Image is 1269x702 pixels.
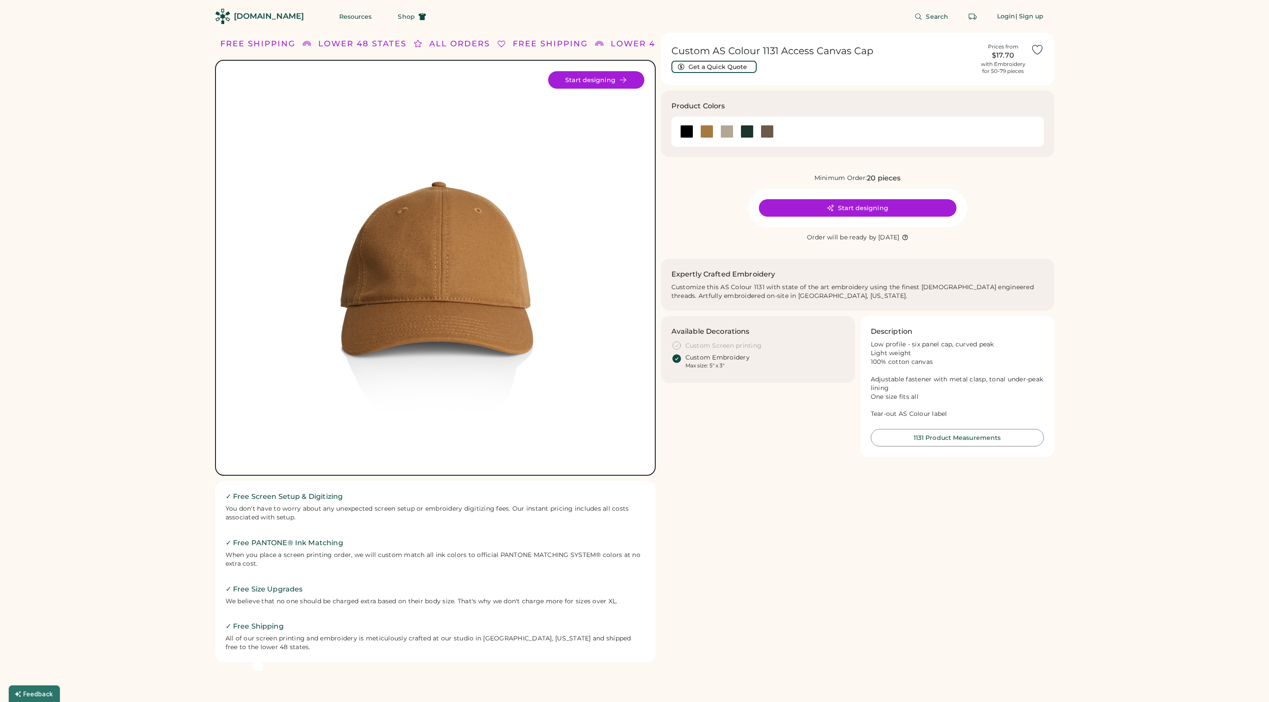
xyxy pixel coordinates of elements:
[220,38,296,50] div: FREE SHIPPING
[685,342,762,350] div: Custom Screen printing
[867,173,900,183] div: 20 pieces
[685,353,750,362] div: Custom Embroidery
[329,8,382,25] button: Resources
[387,8,436,25] button: Shop
[513,38,588,50] div: FREE SHIPPING
[1227,663,1265,700] iframe: Front Chat
[871,429,1044,446] button: 1131 Product Measurements
[1015,12,1044,21] div: | Sign up
[759,199,956,217] button: Start designing
[671,101,725,111] h3: Product Colors
[988,43,1019,50] div: Prices from
[429,38,490,50] div: ALL ORDERS
[671,326,750,337] h3: Available Decorations
[548,71,644,89] button: Start designing
[814,174,867,183] div: Minimum Order:
[215,9,230,24] img: Rendered Logo - Screens
[981,50,1026,61] div: $17.70
[239,71,632,464] div: 1131 Style Image
[981,61,1026,75] div: with Embroidery for 50-79 pieces
[318,38,407,50] div: LOWER 48 STATES
[871,326,913,337] h3: Description
[226,491,645,502] h2: ✓ Free Screen Setup & Digitizing
[611,38,699,50] div: LOWER 48 STATES
[239,71,632,464] img: AS Colour 1131 Product Image
[671,283,1044,301] div: Customize this AS Colour 1131 with state of the art embroidery using the finest [DEMOGRAPHIC_DATA...
[226,621,645,632] h2: ✓ Free Shipping
[807,233,877,242] div: Order will be ready by
[226,505,645,522] div: You don't have to worry about any unexpected screen setup or embroidery digitizing fees. Our inst...
[671,61,757,73] button: Get a Quick Quote
[671,269,775,280] h2: Expertly Crafted Embroidery
[871,340,1044,418] div: Low profile - six panel cap, curved peak Light weight 100% cotton canvas Adjustable fastener with...
[226,634,645,652] div: All of our screen printing and embroidery is meticulously crafted at our studio in [GEOGRAPHIC_DA...
[398,14,414,20] span: Shop
[671,45,976,57] h1: Custom AS Colour 1131 Access Canvas Cap
[226,584,645,595] h2: ✓ Free Size Upgrades
[904,8,959,25] button: Search
[926,14,948,20] span: Search
[685,362,724,369] div: Max size: 5" x 3"
[878,233,900,242] div: [DATE]
[226,538,645,548] h2: ✓ Free PANTONE® Ink Matching
[234,11,304,22] div: [DOMAIN_NAME]
[226,551,645,568] div: When you place a screen printing order, we will custom match all ink colors to official PANTONE M...
[226,597,645,606] div: We believe that no one should be charged extra based on their body size. That's why we don't char...
[997,12,1015,21] div: Login
[964,8,981,25] button: Retrieve an order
